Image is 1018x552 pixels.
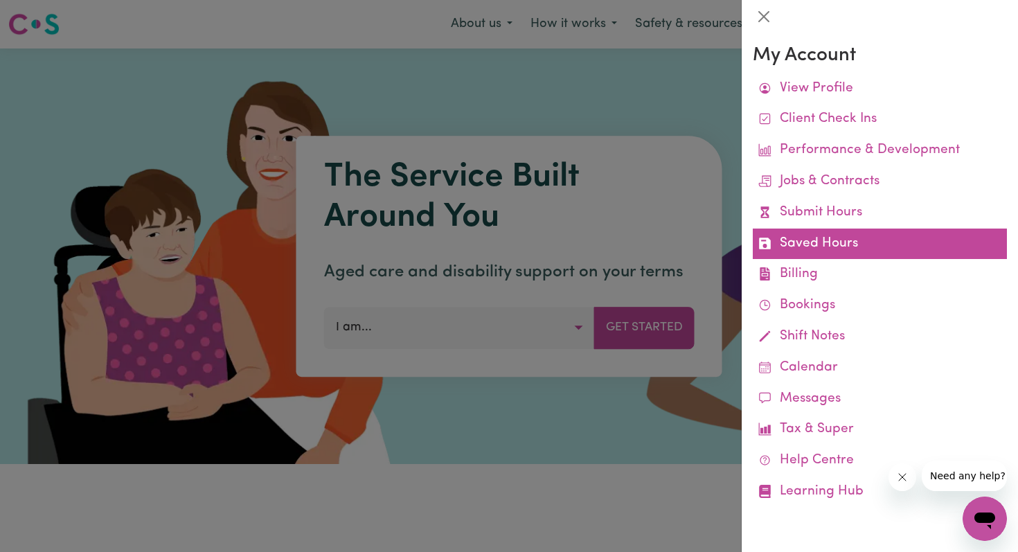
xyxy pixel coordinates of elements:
[753,229,1007,260] a: Saved Hours
[753,135,1007,166] a: Performance & Development
[922,461,1007,491] iframe: Message from company
[753,290,1007,321] a: Bookings
[753,197,1007,229] a: Submit Hours
[753,73,1007,105] a: View Profile
[753,414,1007,445] a: Tax & Super
[753,259,1007,290] a: Billing
[753,353,1007,384] a: Calendar
[753,445,1007,477] a: Help Centre
[753,104,1007,135] a: Client Check Ins
[753,321,1007,353] a: Shift Notes
[963,497,1007,541] iframe: Button to launch messaging window
[753,384,1007,415] a: Messages
[753,166,1007,197] a: Jobs & Contracts
[753,44,1007,68] h3: My Account
[753,6,775,28] button: Close
[753,477,1007,508] a: Learning Hub
[888,463,916,491] iframe: Close message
